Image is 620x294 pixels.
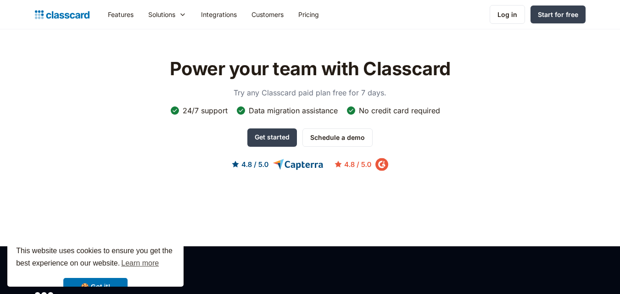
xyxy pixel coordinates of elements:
div: Start for free [538,10,578,19]
a: Integrations [194,4,244,25]
div: No credit card required [359,105,440,116]
a: home [35,8,89,21]
a: Start for free [531,6,586,23]
div: Log in [497,10,517,19]
div: 24/7 support [183,105,228,116]
div: cookieconsent [7,237,184,287]
div: Solutions [141,4,194,25]
a: learn more about cookies [120,256,160,270]
a: Log in [490,5,525,24]
span: This website uses cookies to ensure you get the best experience on our website. [16,245,175,270]
p: Try any Classcard paid plan free for 7 days. [218,87,402,98]
h2: Power your team with Classcard [164,58,456,80]
div: Data migration assistance [249,105,338,116]
div: Solutions [148,10,175,19]
a: Pricing [291,4,326,25]
a: Schedule a demo [302,128,373,147]
a: Features [101,4,141,25]
a: Customers [244,4,291,25]
a: Get started [247,128,297,147]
